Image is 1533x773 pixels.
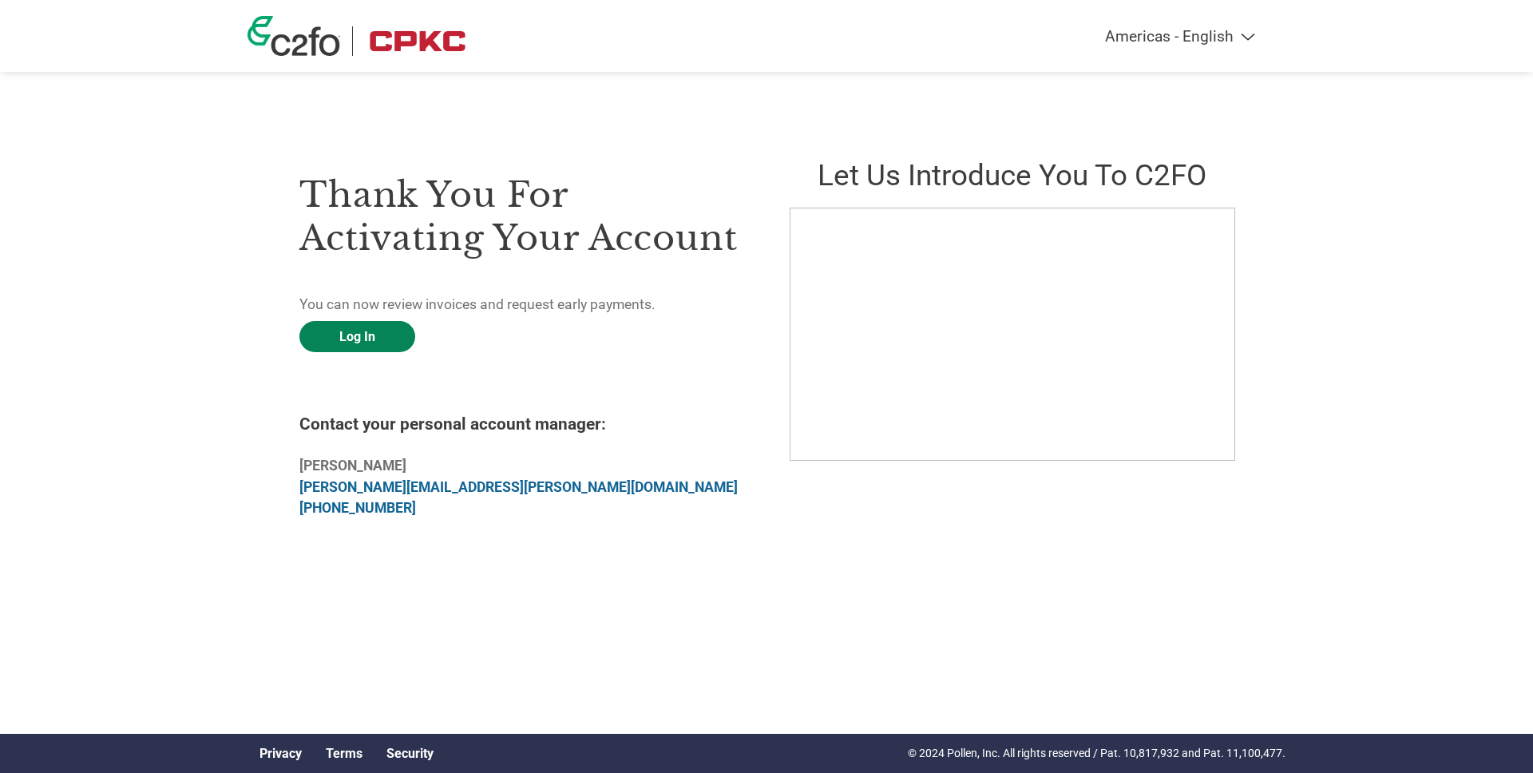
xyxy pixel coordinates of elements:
[299,414,743,434] h4: Contact your personal account manager:
[326,746,362,761] a: Terms
[299,294,743,315] p: You can now review invoices and request early payments.
[299,173,743,260] h3: Thank you for activating your account
[299,500,416,516] a: [PHONE_NUMBER]
[248,16,340,56] img: c2fo logo
[299,458,406,474] b: [PERSON_NAME]
[299,479,738,495] a: [PERSON_NAME][EMAIL_ADDRESS][PERSON_NAME][DOMAIN_NAME]
[365,26,470,56] img: CPKC
[790,208,1235,461] iframe: C2FO Introduction Video
[386,746,434,761] a: Security
[259,746,302,761] a: Privacy
[299,321,415,352] a: Log In
[790,158,1234,192] h2: Let us introduce you to C2FO
[908,745,1285,762] p: © 2024 Pollen, Inc. All rights reserved / Pat. 10,817,932 and Pat. 11,100,477.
